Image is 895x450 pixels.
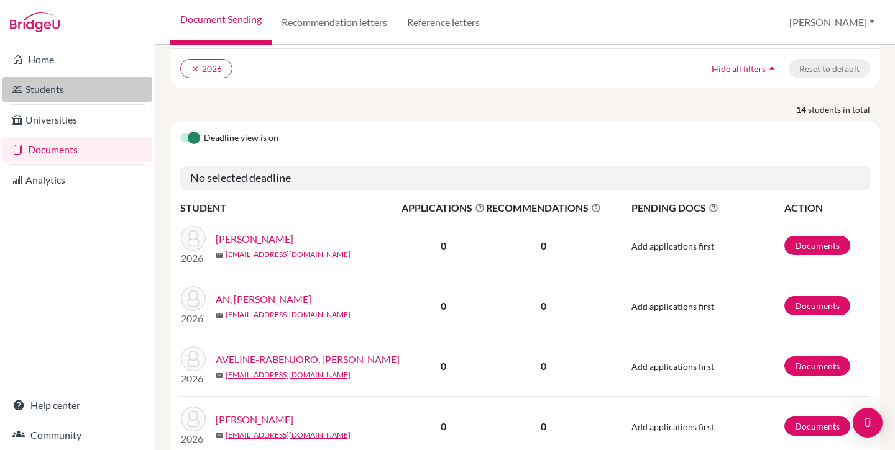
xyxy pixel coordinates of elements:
[226,369,351,380] a: [EMAIL_ADDRESS][DOMAIN_NAME]
[181,311,206,326] p: 2026
[402,200,485,215] span: APPLICATIONS
[181,286,206,311] img: AN, Youngchan
[441,420,446,432] b: 0
[808,103,880,116] span: students in total
[441,300,446,312] b: 0
[181,346,206,371] img: AVELINE-RABENJORO, Julia
[486,200,601,215] span: RECOMMENDATIONS
[191,65,200,73] i: clear
[216,412,293,427] a: [PERSON_NAME]
[2,107,152,132] a: Universities
[2,168,152,192] a: Analytics
[2,77,152,102] a: Students
[486,359,601,374] p: 0
[216,232,293,246] a: [PERSON_NAME]
[204,131,278,146] span: Deadline view is on
[784,11,880,34] button: [PERSON_NAME]
[631,361,714,372] span: Add applications first
[216,292,311,307] a: AN, [PERSON_NAME]
[784,296,850,315] a: Documents
[712,63,766,74] span: Hide all filters
[631,421,714,432] span: Add applications first
[2,47,152,72] a: Home
[181,251,206,266] p: 2026
[10,12,60,32] img: Bridge-U
[2,423,152,448] a: Community
[784,356,850,376] a: Documents
[181,431,206,446] p: 2026
[226,430,351,441] a: [EMAIL_ADDRESS][DOMAIN_NAME]
[486,299,601,313] p: 0
[216,352,400,367] a: AVELINE-RABENJORO, [PERSON_NAME]
[486,419,601,434] p: 0
[181,226,206,251] img: AHMED, Mia
[631,200,783,215] span: PENDING DOCS
[631,241,714,251] span: Add applications first
[789,59,870,78] button: Reset to default
[796,103,808,116] strong: 14
[180,59,232,78] button: clear2026
[784,200,870,216] th: ACTION
[2,137,152,162] a: Documents
[784,236,850,255] a: Documents
[216,432,223,439] span: mail
[2,393,152,418] a: Help center
[441,240,446,251] b: 0
[180,200,401,216] th: STUDENT
[784,416,850,436] a: Documents
[216,251,223,259] span: mail
[181,371,206,386] p: 2026
[216,312,223,319] span: mail
[631,301,714,312] span: Add applications first
[216,372,223,379] span: mail
[853,408,883,438] div: Open Intercom Messenger
[181,407,206,431] img: CHAN, Ken Zi
[180,166,870,190] h5: No selected deadline
[441,360,446,372] b: 0
[226,249,351,260] a: [EMAIL_ADDRESS][DOMAIN_NAME]
[701,59,789,78] button: Hide all filtersarrow_drop_up
[226,309,351,320] a: [EMAIL_ADDRESS][DOMAIN_NAME]
[766,62,778,74] i: arrow_drop_up
[486,238,601,253] p: 0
